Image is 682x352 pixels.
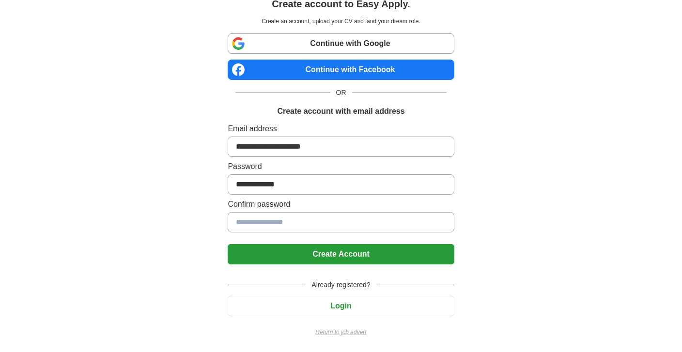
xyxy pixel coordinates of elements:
a: Continue with Google [228,33,454,54]
a: Return to job advert [228,328,454,337]
a: Continue with Facebook [228,60,454,80]
button: Login [228,296,454,316]
a: Login [228,302,454,310]
span: OR [330,88,352,98]
h1: Create account with email address [277,106,404,117]
button: Create Account [228,244,454,264]
label: Email address [228,123,454,135]
label: Password [228,161,454,172]
p: Create an account, upload your CV and land your dream role. [230,17,452,26]
span: Already registered? [306,280,376,290]
label: Confirm password [228,199,454,210]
